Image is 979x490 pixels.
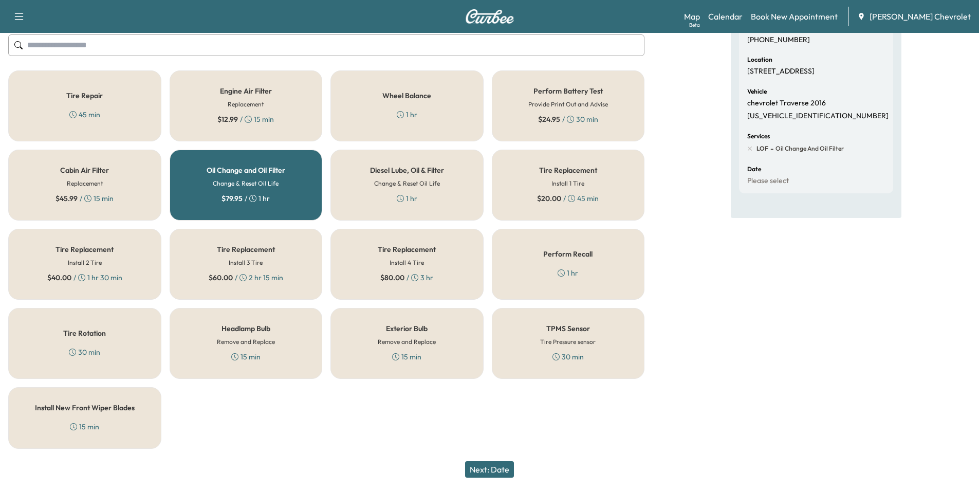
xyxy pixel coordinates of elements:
[70,422,99,432] div: 15 min
[747,99,826,108] p: chevrolet Traverse 2016
[386,325,428,332] h5: Exterior Bulb
[68,258,102,267] h6: Install 2 Tire
[768,143,773,154] span: -
[465,9,514,24] img: Curbee Logo
[217,337,275,347] h6: Remove and Replace
[213,179,279,188] h6: Change & Reset Oil Life
[60,167,109,174] h5: Cabin Air Filter
[747,176,789,186] p: Please select
[63,330,106,337] h5: Tire Rotation
[217,246,275,253] h5: Tire Replacement
[207,167,285,174] h5: Oil Change and Oil Filter
[684,10,700,23] a: MapBeta
[689,21,700,29] div: Beta
[380,273,404,283] span: $ 80.00
[209,273,233,283] span: $ 60.00
[870,10,971,23] span: [PERSON_NAME] Chevrolet
[67,179,103,188] h6: Replacement
[747,35,810,45] p: [PHONE_NUMBER]
[747,57,772,63] h6: Location
[229,258,263,267] h6: Install 3 Tire
[747,67,815,76] p: [STREET_ADDRESS]
[747,166,761,172] h6: Date
[546,325,590,332] h5: TPMS Sensor
[380,273,433,283] div: / 3 hr
[751,10,838,23] a: Book New Appointment
[221,193,270,204] div: / 1 hr
[47,273,71,283] span: $ 40.00
[552,352,584,362] div: 30 min
[397,110,417,120] div: 1 hr
[374,179,440,188] h6: Change & Reset Oil Life
[56,193,114,204] div: / 15 min
[747,88,767,95] h6: Vehicle
[217,114,274,124] div: / 15 min
[543,250,593,258] h5: Perform Recall
[773,144,844,153] span: Oil Change and Oil Filter
[370,167,444,174] h5: Diesel Lube, Oil & Filter
[221,193,243,204] span: $ 79.95
[231,352,261,362] div: 15 min
[69,110,100,120] div: 45 min
[551,179,584,188] h6: Install 1 Tire
[220,87,272,95] h5: Engine Air Filter
[538,114,598,124] div: / 30 min
[378,337,436,347] h6: Remove and Replace
[537,193,561,204] span: $ 20.00
[382,92,431,99] h5: Wheel Balance
[756,144,768,153] span: LOF
[56,246,114,253] h5: Tire Replacement
[69,347,100,357] div: 30 min
[465,461,514,478] button: Next: Date
[747,112,889,121] p: [US_VEHICLE_IDENTIFICATION_NUMBER]
[378,246,436,253] h5: Tire Replacement
[539,167,597,174] h5: Tire Replacement
[397,193,417,204] div: 1 hr
[528,100,608,109] h6: Provide Print Out and Advise
[390,258,424,267] h6: Install 4 Tire
[540,337,596,347] h6: Tire Pressure sensor
[708,10,743,23] a: Calendar
[558,268,578,278] div: 1 hr
[47,273,122,283] div: / 1 hr 30 min
[537,193,599,204] div: / 45 min
[392,352,421,362] div: 15 min
[209,273,283,283] div: / 2 hr 15 min
[228,100,264,109] h6: Replacement
[538,114,560,124] span: $ 24.95
[217,114,238,124] span: $ 12.99
[66,92,103,99] h5: Tire Repair
[747,133,770,139] h6: Services
[35,404,135,411] h5: Install New Front Wiper Blades
[533,87,603,95] h5: Perform Battery Test
[221,325,270,332] h5: Headlamp Bulb
[56,193,78,204] span: $ 45.99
